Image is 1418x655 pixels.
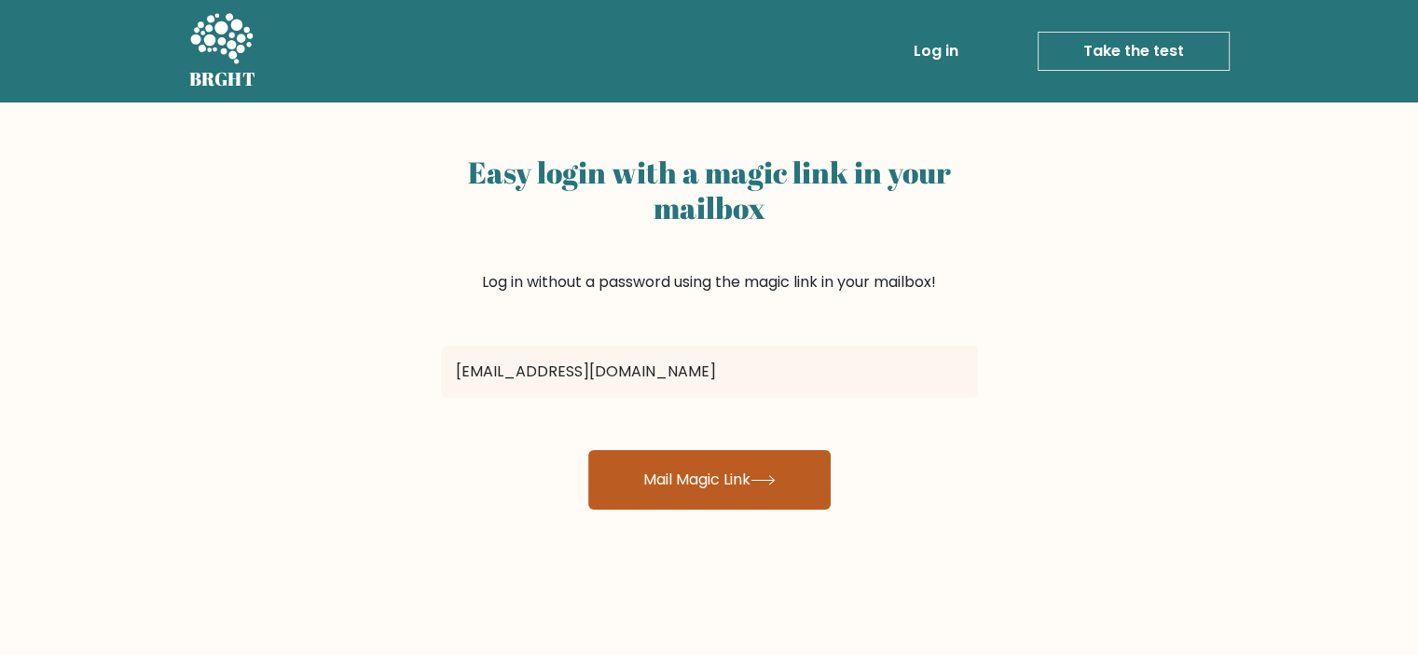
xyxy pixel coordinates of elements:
[189,68,256,90] h5: BRGHT
[906,33,966,70] a: Log in
[189,7,256,95] a: BRGHT
[441,147,978,338] div: Log in without a password using the magic link in your mailbox!
[1038,32,1230,71] a: Take the test
[441,155,978,226] h2: Easy login with a magic link in your mailbox
[441,346,978,398] input: Email
[588,450,831,510] button: Mail Magic Link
